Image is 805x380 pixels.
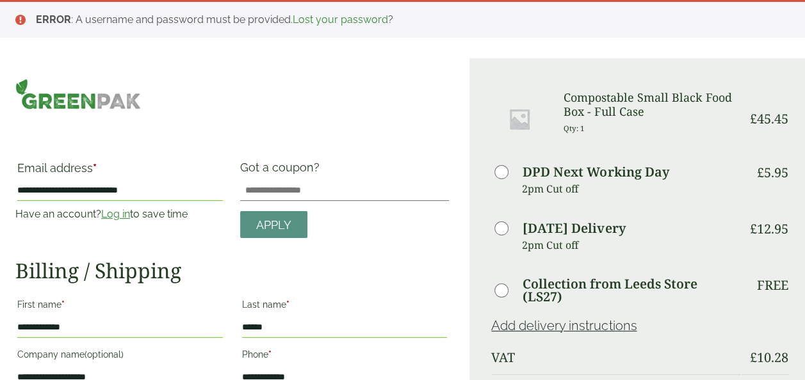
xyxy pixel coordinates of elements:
[17,345,223,367] label: Company name
[36,12,785,28] li: : A username and password must be provided. ?
[491,318,637,333] a: Add delivery instructions
[101,208,130,220] a: Log in
[522,179,740,198] p: 2pm Cut off
[240,211,307,239] a: Apply
[15,79,141,109] img: GreenPak Supplies
[750,220,788,237] bdi: 12.95
[242,296,448,317] label: Last name
[750,110,757,127] span: £
[93,161,97,175] abbr: required
[17,162,223,180] label: Email address
[563,123,584,133] small: Qty: 1
[15,258,449,283] h2: Billing / Shipping
[750,349,788,366] bdi: 10.28
[256,218,291,232] span: Apply
[293,13,388,26] a: Lost your password
[523,222,625,235] label: [DATE] Delivery
[17,296,223,317] label: First name
[757,164,764,181] span: £
[85,349,124,360] span: (optional)
[268,349,272,360] abbr: required
[61,299,65,310] abbr: required
[240,161,325,180] label: Got a coupon?
[491,91,548,147] img: Placeholder
[523,166,669,178] label: DPD Next Working Day
[757,164,788,181] bdi: 5.95
[242,345,448,367] label: Phone
[563,91,740,118] h3: Compostable Small Black Food Box - Full Case
[523,278,740,303] label: Collection from Leeds Store (LS27)
[491,342,740,373] th: VAT
[750,349,757,366] span: £
[522,235,740,255] p: 2pm Cut off
[757,278,788,293] p: Free
[15,207,225,222] p: Have an account? to save time
[750,110,788,127] bdi: 45.45
[286,299,289,310] abbr: required
[36,13,71,26] strong: ERROR
[750,220,757,237] span: £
